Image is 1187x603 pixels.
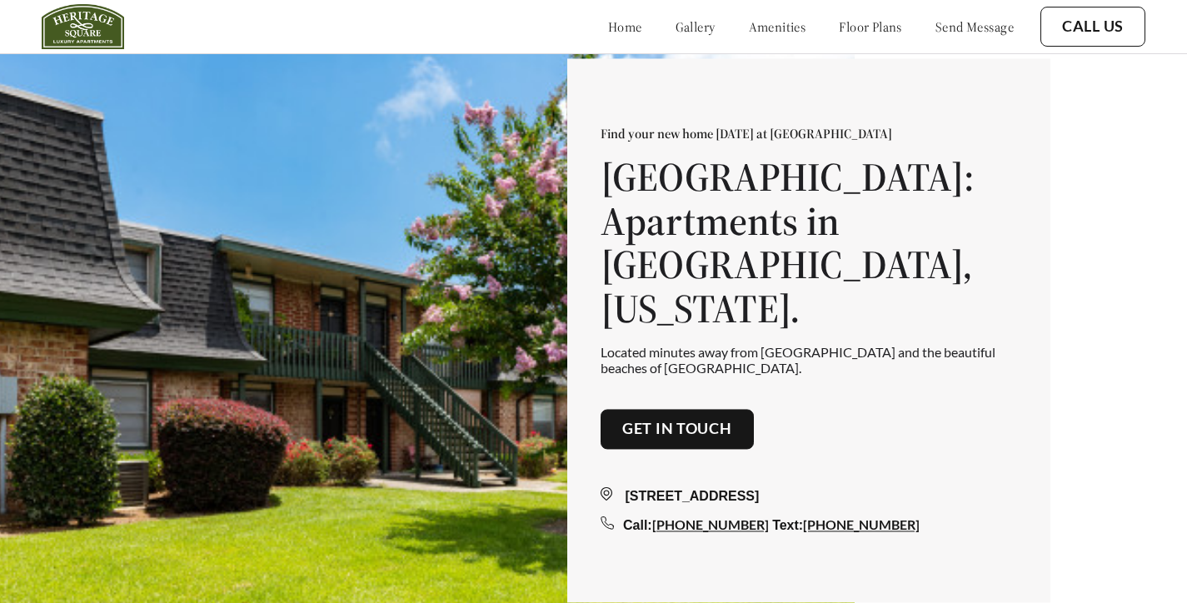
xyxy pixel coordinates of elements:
a: [PHONE_NUMBER] [803,516,920,532]
h1: [GEOGRAPHIC_DATA]: Apartments in [GEOGRAPHIC_DATA], [US_STATE]. [601,155,1017,331]
div: [STREET_ADDRESS] [601,486,1017,506]
span: Call: [623,518,652,532]
a: home [608,18,642,35]
p: Find your new home [DATE] at [GEOGRAPHIC_DATA] [601,125,1017,142]
button: Call Us [1040,7,1145,47]
a: floor plans [839,18,902,35]
a: gallery [676,18,716,35]
a: [PHONE_NUMBER] [652,516,769,532]
span: Text: [772,518,803,532]
a: send message [935,18,1014,35]
img: heritage_square_logo.jpg [42,4,124,49]
a: Get in touch [622,421,732,439]
a: Call Us [1062,17,1124,36]
p: Located minutes away from [GEOGRAPHIC_DATA] and the beautiful beaches of [GEOGRAPHIC_DATA]. [601,344,1017,376]
a: amenities [749,18,806,35]
button: Get in touch [601,410,754,450]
